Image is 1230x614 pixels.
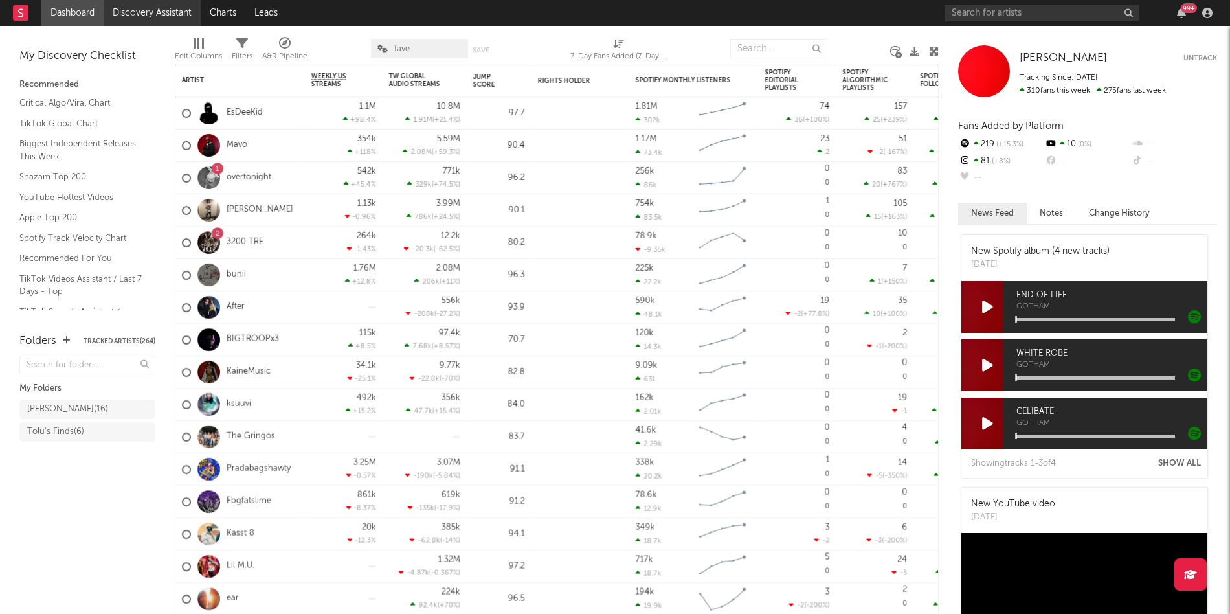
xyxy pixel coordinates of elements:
[227,269,246,280] a: bunii
[1020,87,1090,95] span: 310 fans this week
[820,297,829,305] div: 19
[262,49,307,64] div: A&R Pipeline
[898,229,907,238] div: 10
[227,431,275,442] a: The Gringos
[1016,420,1207,427] span: GOTHAM
[413,343,432,350] span: 7.68k
[442,523,460,532] div: 385k
[407,180,460,188] div: ( )
[873,311,880,318] span: 10
[693,162,752,194] svg: Chart title
[635,394,653,402] div: 162k
[1020,52,1107,63] span: [PERSON_NAME]
[824,165,829,173] div: 0
[473,300,525,315] div: 93.9
[765,259,829,291] div: 0
[1020,52,1107,65] a: [PERSON_NAME]
[434,117,458,124] span: +21.4 %
[436,264,460,273] div: 2.08M
[356,361,376,370] div: 34.1k
[227,496,271,507] a: Fbgfatslime
[898,459,907,467] div: 14
[824,391,829,400] div: 0
[416,505,434,512] span: -135k
[794,311,801,318] span: -2
[875,343,882,350] span: -1
[635,426,656,435] div: 41.6k
[635,459,654,467] div: 338k
[805,117,827,124] span: +100 %
[693,421,752,453] svg: Chart title
[882,117,905,124] span: +239 %
[873,117,880,124] span: 25
[411,149,432,156] span: 2.08M
[389,73,441,88] div: TW Global Audio Streams
[19,49,155,64] div: My Discovery Checklist
[406,310,460,318] div: ( )
[875,473,882,480] span: -5
[1158,459,1201,468] button: Show All
[406,407,460,415] div: ( )
[1076,203,1163,224] button: Change History
[635,245,665,254] div: -9.35k
[348,342,376,350] div: +8.5 %
[693,259,752,291] svg: Chart title
[971,456,1056,472] div: Showing track s 1- 3 of 4
[958,153,1044,170] div: 81
[415,214,432,221] span: 786k
[958,121,1064,131] span: Fans Added by Platform
[693,227,752,259] svg: Chart title
[410,536,460,545] div: ( )
[357,491,376,499] div: 861k
[436,246,458,253] span: -62.5 %
[227,464,291,475] a: Pradabagshawty
[867,342,907,350] div: ( )
[1131,136,1217,153] div: --
[434,181,458,188] span: +74.5 %
[232,49,252,64] div: Filters
[635,148,662,157] div: 73.4k
[929,148,985,156] div: ( )
[440,361,460,370] div: 9.77k
[19,305,142,332] a: TikTok Sounds Assistant / [DATE] Fastest Risers
[1044,153,1130,170] div: --
[765,194,829,226] div: 0
[866,212,907,221] div: ( )
[19,272,142,299] a: TikTok Videos Assistant / Last 7 Days - Top
[824,488,829,497] div: 0
[84,338,155,345] button: Tracked Artists(264)
[884,343,905,350] span: -200 %
[866,536,907,545] div: ( )
[1016,404,1207,420] span: CELIBATE
[227,367,271,378] a: KaineMusic
[958,203,1027,224] button: News Feed
[898,297,907,305] div: 35
[227,205,293,216] a: [PERSON_NAME]
[635,135,656,143] div: 1.17M
[473,267,525,283] div: 96.3
[635,361,657,370] div: 9.09k
[434,343,458,350] span: +8.57 %
[227,172,271,183] a: overtonight
[825,197,829,205] div: 1
[437,135,460,143] div: 5.59M
[19,334,56,349] div: Folders
[902,424,907,432] div: 4
[635,491,656,499] div: 78.6k
[902,488,907,497] div: 0
[635,329,653,337] div: 120k
[874,214,881,221] span: 15
[765,486,829,517] div: 0
[825,456,829,464] div: 1
[416,181,432,188] span: 329k
[1076,141,1091,148] span: 0 %
[227,561,254,572] a: Lil M.U.
[441,232,460,240] div: 12.2k
[414,277,460,286] div: ( )
[414,473,433,480] span: -190k
[693,486,752,518] svg: Chart title
[227,593,239,604] a: ear
[1016,303,1207,311] span: GOTHAM
[635,199,654,208] div: 754k
[405,342,460,350] div: ( )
